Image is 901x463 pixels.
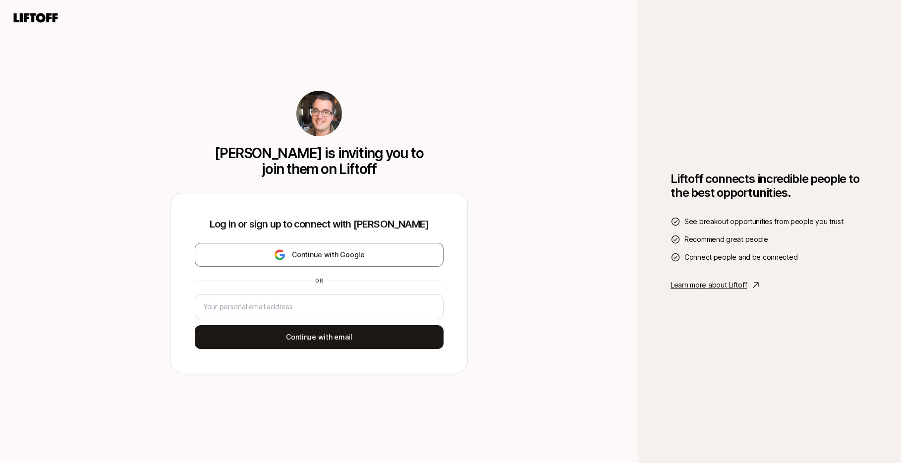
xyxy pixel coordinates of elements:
[311,277,327,285] div: or
[195,217,444,231] p: Log in or sign up to connect with [PERSON_NAME]
[195,243,444,267] button: Continue with Google
[684,233,768,245] span: Recommend great people
[195,325,444,349] button: Continue with email
[671,279,869,291] a: Learn more about Liftoff
[212,145,427,177] p: [PERSON_NAME] is inviting you to join them on Liftoff
[203,301,435,313] input: Your personal email address
[296,91,342,136] img: c551205c_2ef0_4c80_93eb_6f7da1791649.jpg
[684,251,797,263] span: Connect people and be connected
[684,216,844,228] span: See breakout opportunities from people you trust
[671,279,747,291] p: Learn more about Liftoff
[671,172,869,200] h1: Liftoff connects incredible people to the best opportunities.
[274,249,286,261] img: google-logo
